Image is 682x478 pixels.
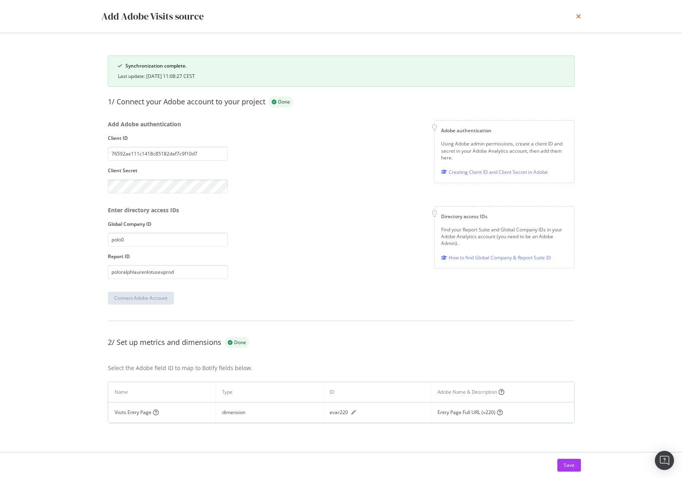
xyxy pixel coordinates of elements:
div: success label [268,96,293,108]
th: ID [323,382,431,402]
i: circle-question [497,410,503,415]
button: Connect Adobe Account [108,292,174,305]
div: Find your Report Suite and Global Company IDs in your Adobe Analytics account (you need to be an ... [441,226,567,247]
div: Adobe authentication [441,127,567,134]
label: Client Secret [108,167,228,174]
div: Using Adobe admin permissions, create a client ID and secret in your Adobe Analytics account, the... [441,140,567,161]
div: 2/ Set up metrics and dimensions [108,337,221,348]
div: times [576,10,581,23]
th: Type [216,382,323,402]
a: Creating Client ID and Client Secret in Adobe [441,168,548,176]
div: Add Adobe Visits source [101,10,204,23]
th: Name [108,382,216,402]
div: 1/ Connect your Adobe account to your project [108,97,265,107]
label: Report ID [108,253,228,260]
td: dimension [216,402,323,423]
div: Connect Adobe Account [114,295,167,301]
label: Client ID [108,135,228,141]
div: Adobe Name & Description [437,388,568,396]
div: Enter directory access IDs [108,206,228,214]
div: success banner [108,56,575,87]
div: Directory access IDs [441,213,567,220]
span: Done [278,100,290,104]
button: Save [557,459,581,472]
div: Entry Page Full URL (v220) [437,409,495,416]
div: Visits Entry Page [115,409,151,416]
div: Select the Adobe field ID to map to Botify fields below. [108,364,575,372]
span: Done [234,340,246,345]
i: circle-question [499,389,504,395]
i: circle-question [153,410,159,415]
div: evar220 [330,409,348,416]
div: pen [351,410,356,415]
div: Add Adobe authentication [108,120,228,128]
div: success label [225,337,249,348]
div: Last update: [DATE] 11:08:27 CEST [118,73,565,80]
a: How to find Global Company & Report Suite ID [441,253,551,262]
div: Synchronization complete. [125,62,565,70]
div: Save [564,462,575,468]
div: Open Intercom Messenger [655,451,674,470]
label: Global Company ID [108,221,228,227]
